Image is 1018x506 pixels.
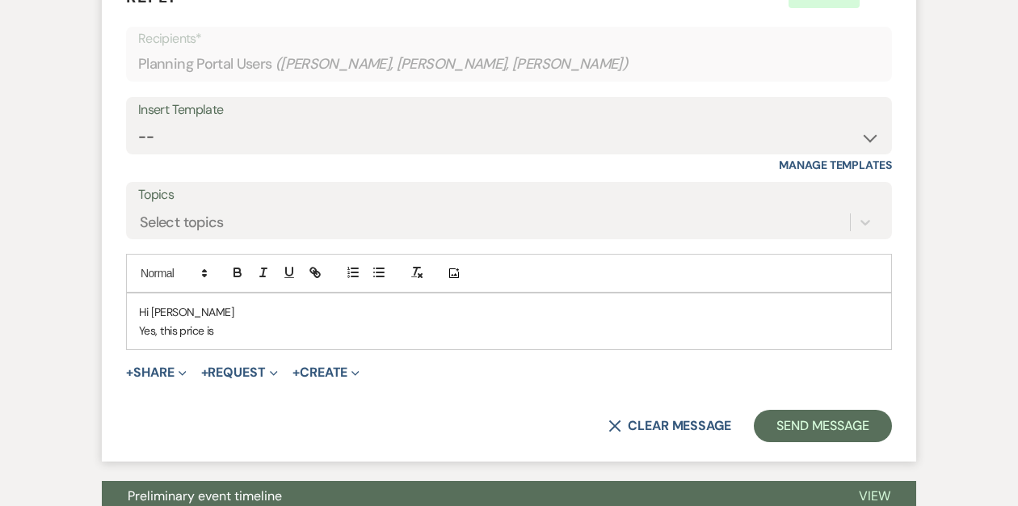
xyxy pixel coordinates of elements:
[138,28,880,49] p: Recipients*
[859,487,890,504] span: View
[139,322,879,339] p: Yes, this price is
[126,366,133,379] span: +
[126,366,187,379] button: Share
[138,99,880,122] div: Insert Template
[138,48,880,80] div: Planning Portal Users
[276,53,629,75] span: ( [PERSON_NAME], [PERSON_NAME], [PERSON_NAME] )
[292,366,300,379] span: +
[139,303,879,321] p: Hi [PERSON_NAME]
[128,487,282,504] span: Preliminary event timeline
[140,212,224,234] div: Select topics
[292,366,360,379] button: Create
[779,158,892,172] a: Manage Templates
[201,366,208,379] span: +
[138,183,880,207] label: Topics
[201,366,278,379] button: Request
[608,420,731,432] button: Clear message
[754,410,892,442] button: Send Message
